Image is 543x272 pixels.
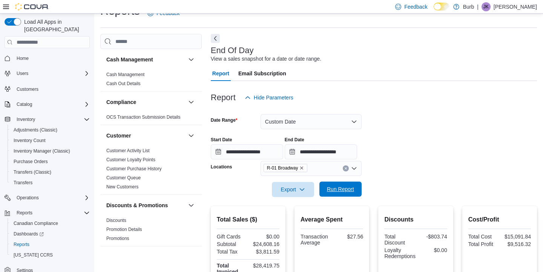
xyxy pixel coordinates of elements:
span: Operations [17,195,39,201]
span: Hide Parameters [254,94,293,101]
div: Gift Cards [217,234,247,240]
span: Email Subscription [238,66,286,81]
span: Dashboards [11,229,90,238]
div: Total Profit [468,241,498,247]
button: Compliance [106,98,185,106]
a: Purchase Orders [11,157,51,166]
button: Remove R-01 Broadway from selection in this group [299,166,304,170]
button: Catalog [2,99,93,110]
div: $28,419.75 [250,263,279,269]
button: Reports [2,208,93,218]
span: Reports [17,210,32,216]
a: Inventory Count [11,136,49,145]
button: Cash Management [106,56,185,63]
span: Promotions [106,235,129,241]
span: Transfers (Classic) [11,168,90,177]
input: Dark Mode [434,3,449,11]
button: Operations [2,193,93,203]
div: Total Tax [217,249,247,255]
span: Washington CCRS [11,251,90,260]
span: Export [276,182,310,197]
div: $9,516.32 [501,241,531,247]
div: Transaction Average [301,234,330,246]
button: Inventory Count [8,135,93,146]
button: Export [272,182,314,197]
div: James Kardos [482,2,491,11]
span: Inventory [14,115,90,124]
button: Inventory Manager (Classic) [8,146,93,156]
span: Purchase Orders [14,159,48,165]
span: Reports [14,241,29,248]
a: OCS Transaction Submission Details [106,115,181,120]
img: Cova [15,3,49,11]
button: Customers [2,83,93,94]
button: Inventory [14,115,38,124]
button: Discounts & Promotions [187,201,196,210]
button: Open list of options [351,165,357,171]
span: Inventory Count [14,138,46,144]
span: New Customers [106,184,138,190]
button: Reports [14,208,35,217]
span: Transfers (Classic) [14,169,51,175]
button: Finance [187,252,196,261]
button: Inventory [2,114,93,125]
span: Report [212,66,229,81]
span: Reports [11,240,90,249]
span: Cash Out Details [106,81,141,87]
span: [US_STATE] CCRS [14,252,53,258]
span: Canadian Compliance [11,219,90,228]
span: Customers [17,86,38,92]
button: Users [14,69,31,78]
div: Loyalty Redemptions [384,247,416,259]
div: Total Discount [384,234,414,246]
span: Load All Apps in [GEOGRAPHIC_DATA] [21,18,90,33]
div: $3,811.59 [250,249,279,255]
h2: Total Sales ($) [217,215,279,224]
span: JK [483,2,489,11]
a: Dashboards [8,229,93,239]
span: Operations [14,193,90,202]
h2: Cost/Profit [468,215,531,224]
label: End Date [285,137,304,143]
h3: End Of Day [211,46,254,55]
button: Canadian Compliance [8,218,93,229]
p: | [477,2,479,11]
span: Reports [14,208,90,217]
button: Catalog [14,100,35,109]
button: Transfers (Classic) [8,167,93,177]
span: Home [14,53,90,63]
div: Compliance [100,113,202,125]
button: Adjustments (Classic) [8,125,93,135]
span: OCS Transaction Submission Details [106,114,181,120]
div: Discounts & Promotions [100,216,202,246]
a: Customer Loyalty Points [106,157,155,162]
button: Purchase Orders [8,156,93,167]
button: Users [2,68,93,79]
span: Customer Queue [106,175,141,181]
a: Promotion Details [106,227,142,232]
a: Cash Management [106,72,144,77]
h2: Average Spent [301,215,363,224]
input: Press the down key to open a popover containing a calendar. [211,144,283,159]
span: Customers [14,84,90,93]
a: Promotions [106,236,129,241]
span: Customer Purchase History [106,166,162,172]
a: Transfers (Classic) [11,168,54,177]
a: [US_STATE] CCRS [11,251,56,260]
button: Cash Management [187,55,196,64]
input: Press the down key to open a popover containing a calendar. [285,144,357,159]
div: Subtotal [217,241,247,247]
button: Customer [106,132,185,139]
h2: Discounts [384,215,447,224]
p: [PERSON_NAME] [494,2,537,11]
div: $27.56 [333,234,363,240]
a: Customer Queue [106,175,141,180]
span: Dashboards [14,231,44,237]
a: Canadian Compliance [11,219,61,228]
button: Next [211,34,220,43]
a: Inventory Manager (Classic) [11,147,73,156]
span: Users [17,70,28,76]
span: Canadian Compliance [14,220,58,226]
button: Home [2,53,93,64]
